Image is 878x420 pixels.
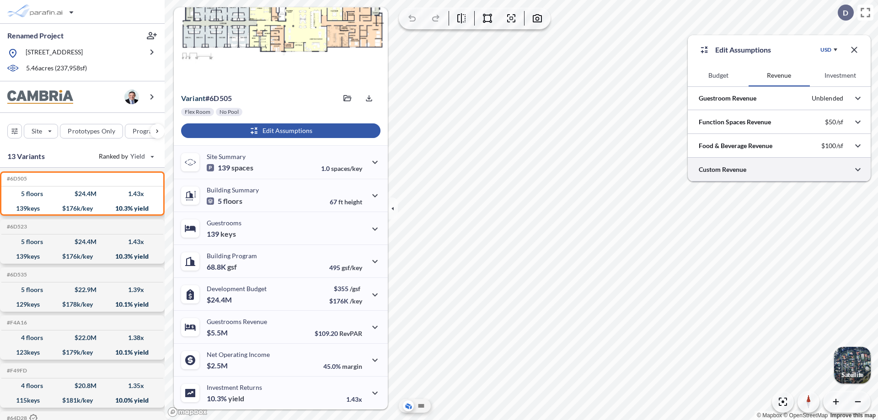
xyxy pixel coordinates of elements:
span: height [344,198,362,206]
p: Investment Returns [207,383,262,391]
span: Yield [130,152,145,161]
p: Building Program [207,252,257,260]
button: Budget [688,64,749,86]
p: Food & Beverage Revenue [699,141,772,150]
p: 5 [207,197,242,206]
p: $5.5M [207,328,229,337]
span: /gsf [350,285,360,292]
p: Prototypes Only [68,127,115,136]
p: 139 [207,163,253,172]
p: Guestrooms [207,219,241,227]
h5: Click to copy the code [5,223,27,230]
span: /key [350,297,362,305]
a: Mapbox [757,412,782,419]
span: spaces [231,163,253,172]
p: $50/sf [825,118,843,126]
p: 1.43x [346,395,362,403]
p: Guestroom Revenue [699,94,756,103]
h5: Click to copy the code [5,271,27,278]
p: Site Summary [207,153,246,160]
p: Guestrooms Revenue [207,318,267,325]
h5: Click to copy the code [5,319,27,326]
p: 5.46 acres ( 237,958 sf) [26,64,87,74]
button: Edit Assumptions [181,123,380,138]
span: RevPAR [339,330,362,337]
span: margin [342,362,362,370]
h5: Click to copy the code [5,175,27,182]
span: spaces/key [331,165,362,172]
p: Function Spaces Revenue [699,117,771,127]
p: 68.8K [207,262,237,271]
span: floors [223,197,242,206]
p: Edit Assumptions [715,44,771,55]
p: Renamed Project [7,31,64,41]
p: Satellite [841,371,863,378]
span: ft [338,198,343,206]
button: Investment [810,64,871,86]
p: 13 Variants [7,151,45,162]
p: Unblended [812,94,843,102]
p: No Pool [219,108,239,116]
img: BrandImage [7,90,73,104]
p: $24.4M [207,295,233,304]
p: Program [133,127,158,136]
p: Flex Room [185,108,210,116]
a: Mapbox homepage [167,407,208,417]
span: gsf/key [342,264,362,271]
p: D [843,9,848,17]
p: 495 [329,264,362,271]
button: Revenue [749,64,809,86]
p: $100/sf [821,142,843,150]
button: Aerial View [403,400,414,411]
span: Variant [181,94,205,102]
p: Building Summary [207,186,259,194]
p: Development Budget [207,285,267,292]
button: Ranked by Yield [91,149,160,164]
button: Prototypes Only [60,124,123,138]
img: user logo [124,90,139,104]
p: $109.20 [315,330,362,337]
div: USD [820,46,831,53]
span: keys [220,229,236,239]
p: 1.0 [321,165,362,172]
p: $2.5M [207,361,229,370]
p: 45.0% [323,362,362,370]
a: OpenStreetMap [783,412,828,419]
h5: Click to copy the code [5,367,27,374]
button: Site [24,124,58,138]
button: Program [125,124,174,138]
p: 67 [330,198,362,206]
a: Improve this map [830,412,876,419]
p: Net Operating Income [207,351,270,358]
p: Site [32,127,42,136]
button: Site Plan [416,400,427,411]
p: # 6d505 [181,94,232,103]
img: Switcher Image [834,347,871,383]
p: $176K [329,297,362,305]
button: Switcher ImageSatellite [834,347,871,383]
p: 139 [207,229,236,239]
span: gsf [227,262,237,271]
p: $355 [329,285,362,292]
p: 10.3% [207,394,244,403]
span: yield [228,394,244,403]
p: [STREET_ADDRESS] [26,48,83,59]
